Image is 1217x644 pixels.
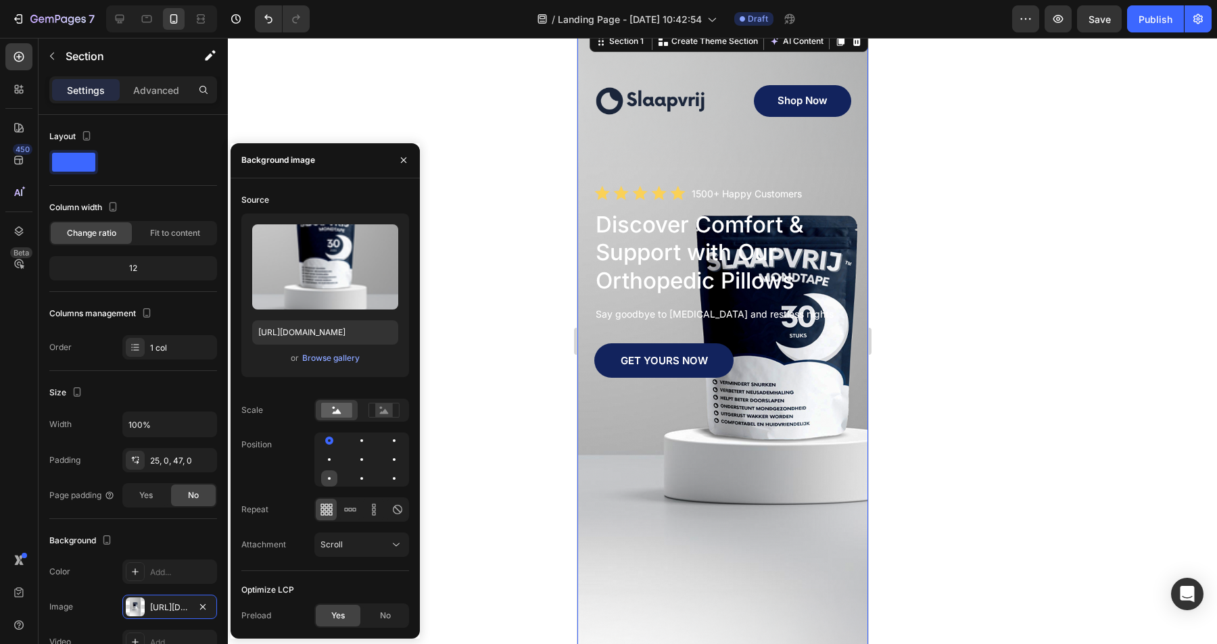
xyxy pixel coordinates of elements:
button: Browse gallery [302,351,360,365]
div: [URL][DOMAIN_NAME] [150,601,189,614]
p: Settings [67,83,105,97]
div: Image [49,601,73,613]
p: Advanced [133,83,179,97]
div: Browse gallery [302,352,360,364]
span: No [380,610,391,622]
span: / [552,12,555,26]
div: Width [49,418,72,430]
span: Save [1089,14,1111,25]
div: Color [49,566,70,578]
div: Preload [241,610,271,622]
div: Scale [241,404,263,416]
div: Layout [49,128,95,146]
div: 450 [13,144,32,155]
div: Beta [10,247,32,258]
div: Position [241,439,272,451]
div: 1 col [150,342,214,354]
div: Publish [1139,12,1172,26]
div: Background image [241,154,315,166]
img: preview-image [252,224,398,309]
p: Section [66,48,176,64]
div: Repeat [241,503,268,516]
iframe: Design area [577,38,868,644]
button: 7 [5,5,101,32]
span: Yes [331,610,345,622]
input: https://example.com/image.jpg [252,320,398,345]
div: Attachment [241,539,286,551]
span: Fit to content [150,227,200,239]
div: Size [49,384,85,402]
span: or [291,350,299,366]
button: Publish [1127,5,1184,32]
div: 12 [52,259,214,278]
div: Padding [49,454,80,466]
div: Page padding [49,489,115,501]
div: Order [49,341,72,353]
span: Draft [748,13,768,25]
div: Optimize LCP [241,584,294,596]
div: Open Intercom Messenger [1171,578,1203,610]
input: Auto [123,412,216,437]
div: Column width [49,199,121,217]
div: Source [241,194,269,206]
div: Columns management [49,305,155,323]
span: Landing Page - [DATE] 10:42:54 [558,12,702,26]
div: Add... [150,566,214,578]
button: Scroll [314,532,409,557]
span: Scroll [320,539,343,549]
span: Change ratio [67,227,116,239]
div: Background [49,532,115,550]
span: Yes [139,489,153,501]
button: Save [1077,5,1122,32]
p: 7 [89,11,95,27]
span: No [188,489,199,501]
div: Undo/Redo [255,5,310,32]
div: 25, 0, 47, 0 [150,455,214,467]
